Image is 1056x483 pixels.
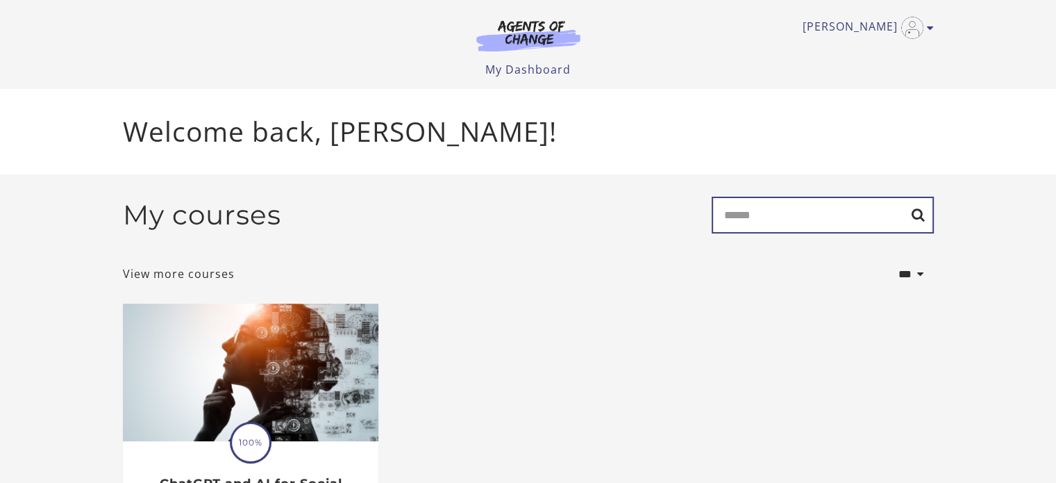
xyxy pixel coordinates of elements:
[232,424,269,461] span: 100%
[123,111,934,152] p: Welcome back, [PERSON_NAME]!
[123,199,281,231] h2: My courses
[485,62,571,77] a: My Dashboard
[123,265,235,282] a: View more courses
[462,19,595,51] img: Agents of Change Logo
[803,17,927,39] a: Toggle menu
